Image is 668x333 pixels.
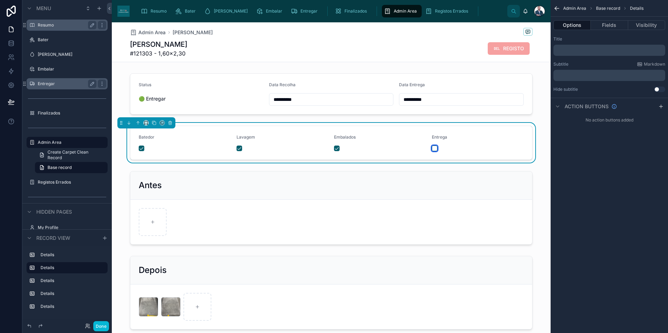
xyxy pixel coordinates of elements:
a: Bater [173,5,201,17]
span: Action buttons [565,103,609,110]
span: Details [630,6,644,11]
h1: [PERSON_NAME] [130,39,187,49]
a: Markdown [637,61,665,67]
div: scrollable content [22,246,112,319]
button: Visibility [628,20,665,30]
a: [PERSON_NAME] [202,5,253,17]
span: Hidden pages [36,208,72,215]
span: Entrega [432,134,447,140]
a: Resumo [139,5,172,17]
span: [PERSON_NAME] [214,8,248,14]
span: #121303 - 1,60×2,30 [130,49,187,58]
button: Done [93,321,109,331]
label: Details [41,291,105,296]
div: No action buttons added [551,114,668,126]
span: Record view [36,235,70,242]
span: Markdown [644,61,665,67]
a: Admin Area [382,5,422,17]
label: Resumo [38,22,94,28]
span: Finalizados [344,8,367,14]
div: scrollable content [135,3,507,19]
span: Bater [185,8,196,14]
span: Base record [596,6,620,11]
label: Details [41,304,105,309]
a: Admin Area [130,29,166,36]
label: Subtitle [553,61,568,67]
label: Details [41,278,105,283]
span: Admin Area [138,29,166,36]
label: Title [553,36,562,42]
a: Entregar [289,5,322,17]
a: Registos Errados [423,5,473,17]
label: Bater [38,37,106,43]
span: Admin Area [563,6,586,11]
div: scrollable content [553,45,665,56]
span: Batedor [139,134,154,140]
label: Finalizados [38,110,106,116]
img: App logo [117,6,130,17]
span: Admin Area [394,8,417,14]
label: Embalar [38,66,106,72]
span: Registos Errados [435,8,468,14]
label: My Profile [38,225,106,230]
label: Details [41,252,105,258]
a: Embalar [254,5,287,17]
span: Menu [36,5,51,12]
span: Base record [48,165,72,170]
a: [PERSON_NAME] [173,29,213,36]
button: Fields [591,20,628,30]
label: Registos Errados [38,179,106,185]
label: [PERSON_NAME] [38,52,106,57]
label: Details [41,265,102,271]
span: Lavagem [237,134,255,140]
div: scrollable content [553,70,665,81]
a: Create Carpet Clean Record [35,149,108,161]
label: Admin Area [38,140,103,145]
label: Hide subtitle [553,87,578,92]
a: Finalizados [333,5,372,17]
span: Resumo [151,8,167,14]
span: Entregar [300,8,318,14]
span: Create Carpet Clean Record [48,149,103,161]
button: Options [553,20,591,30]
span: Embalar [266,8,282,14]
a: Base record [35,162,108,173]
label: Entregar [38,81,94,87]
span: Embalados [334,134,356,140]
